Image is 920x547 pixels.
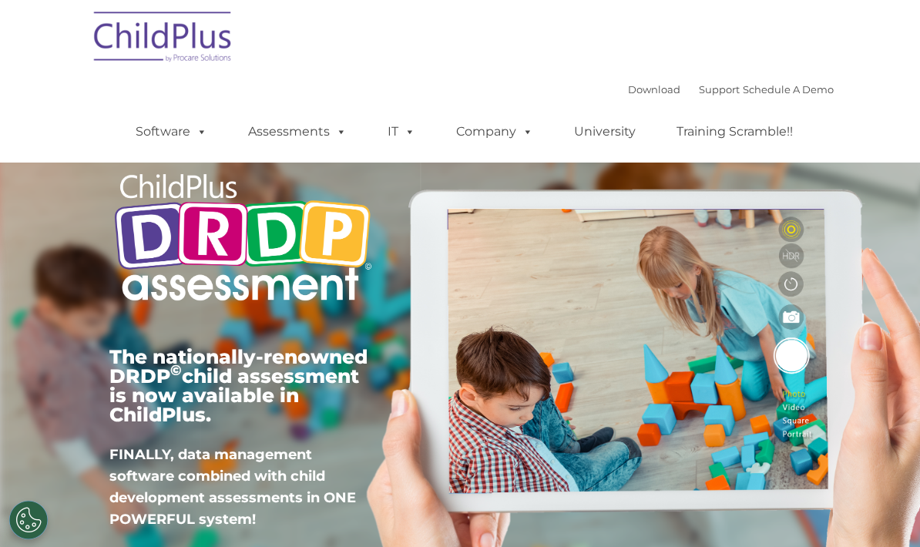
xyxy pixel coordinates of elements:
[441,116,549,147] a: Company
[559,116,651,147] a: University
[9,501,48,539] button: Cookies Settings
[109,446,356,528] span: FINALLY, data management software combined with child development assessments in ONE POWERFUL sys...
[699,83,740,96] a: Support
[170,361,182,379] sup: ©
[628,83,680,96] a: Download
[743,83,834,96] a: Schedule A Demo
[372,116,431,147] a: IT
[109,158,376,320] img: Copyright - DRDP Logo Light
[120,116,223,147] a: Software
[628,83,834,96] font: |
[86,1,240,78] img: ChildPlus by Procare Solutions
[233,116,362,147] a: Assessments
[661,116,808,147] a: Training Scramble!!
[109,345,368,426] span: The nationally-renowned DRDP child assessment is now available in ChildPlus.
